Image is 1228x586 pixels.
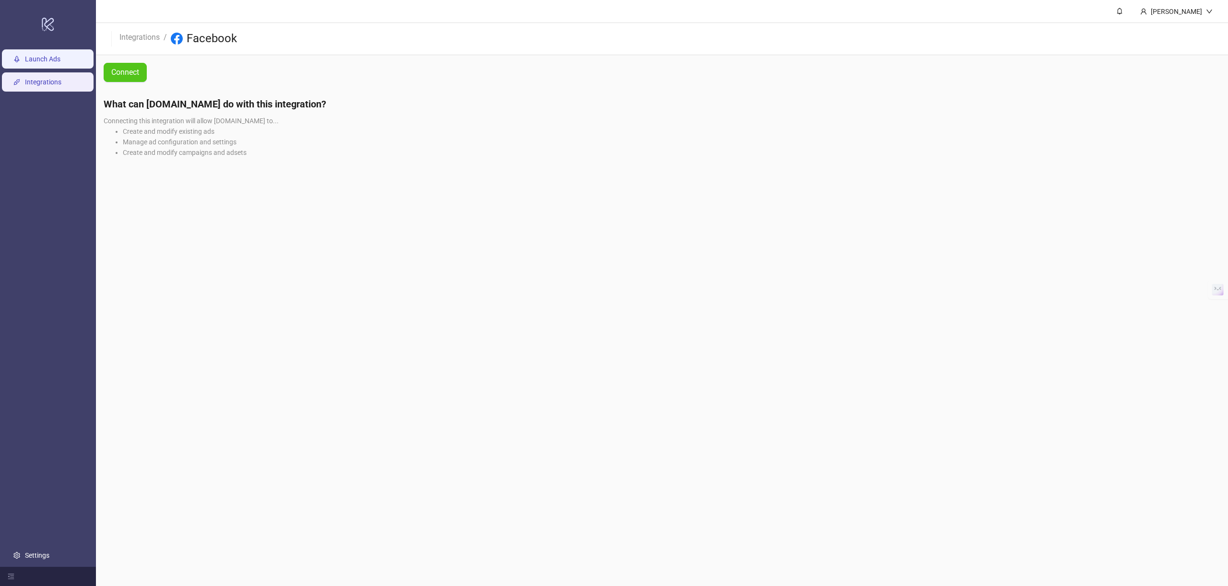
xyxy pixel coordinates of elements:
[104,63,147,82] a: Connect
[25,78,61,86] a: Integrations
[1116,8,1123,14] span: bell
[123,137,1220,147] li: Manage ad configuration and settings
[25,55,60,63] a: Launch Ads
[104,97,1220,111] h4: What can [DOMAIN_NAME] do with this integration?
[1147,6,1206,17] div: [PERSON_NAME]
[104,117,279,125] span: Connecting this integration will allow [DOMAIN_NAME] to...
[123,126,1220,137] li: Create and modify existing ads
[8,573,14,580] span: menu-fold
[164,31,167,47] li: /
[111,66,139,78] span: Connect
[25,551,49,559] a: Settings
[1206,8,1213,15] span: down
[123,147,1220,158] li: Create and modify campaigns and adsets
[187,31,237,47] h3: Facebook
[1140,8,1147,15] span: user
[118,31,162,42] a: Integrations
